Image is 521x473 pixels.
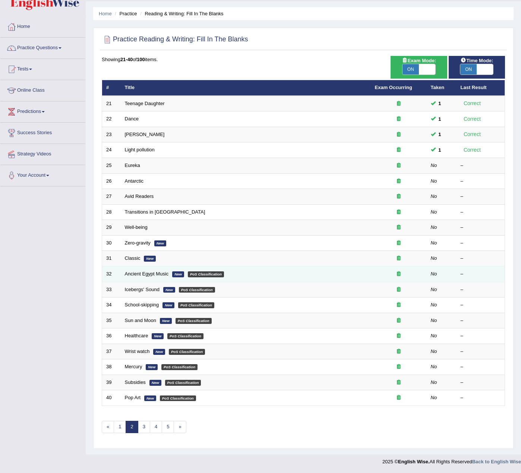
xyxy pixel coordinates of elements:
[125,116,139,122] a: Dance
[391,56,447,79] div: Show exams occurring in exams
[461,115,484,123] div: Correct
[125,101,165,106] a: Teenage Daughter
[375,240,423,247] div: Exam occurring question
[102,235,121,251] td: 30
[431,193,437,199] em: No
[375,85,412,90] a: Exam Occurring
[125,271,169,277] a: Ancient Egypt Music
[0,123,85,141] a: Success Stories
[431,349,437,354] em: No
[121,80,371,96] th: Title
[102,251,121,267] td: 31
[102,189,121,205] td: 27
[146,364,158,370] em: New
[461,240,501,247] div: –
[102,80,121,96] th: #
[113,10,137,17] li: Practice
[461,348,501,355] div: –
[375,286,423,293] div: Exam occurring question
[169,349,205,355] em: PoS Classification
[102,390,121,406] td: 40
[472,459,521,464] a: Back to English Wise
[0,38,85,56] a: Practice Questions
[149,380,161,386] em: New
[436,115,444,123] span: You can still take this question
[125,132,165,137] a: [PERSON_NAME]
[125,349,150,354] a: Wrist watch
[375,332,423,340] div: Exam occurring question
[114,421,126,433] a: 1
[461,286,501,293] div: –
[375,271,423,278] div: Exam occurring question
[102,359,121,375] td: 38
[375,100,423,107] div: Exam occurring question
[102,127,121,142] td: 23
[165,380,201,386] em: PoS Classification
[461,394,501,401] div: –
[375,379,423,386] div: Exam occurring question
[375,302,423,309] div: Exam occurring question
[174,421,186,433] a: »
[431,395,437,400] em: No
[125,193,154,199] a: Avid Readers
[153,349,165,355] em: New
[178,302,214,308] em: PoS Classification
[125,318,157,323] a: Sun and Moon
[457,80,505,96] th: Last Result
[461,224,501,231] div: –
[399,57,439,64] span: Exam Mode:
[431,224,437,230] em: No
[137,57,145,62] b: 100
[461,255,501,262] div: –
[120,57,133,62] b: 21-40
[375,348,423,355] div: Exam occurring question
[150,421,162,433] a: 4
[160,318,172,324] em: New
[431,240,437,246] em: No
[102,328,121,344] td: 36
[102,220,121,236] td: 29
[0,144,85,163] a: Strategy Videos
[461,332,501,340] div: –
[102,204,121,220] td: 28
[461,178,501,185] div: –
[125,379,146,385] a: Subsidies
[431,318,437,323] em: No
[138,421,150,433] a: 3
[152,333,164,339] em: New
[457,57,496,64] span: Time Mode:
[461,363,501,370] div: –
[125,395,141,400] a: Pop Art
[160,395,196,401] em: PoS Classification
[163,287,175,293] em: New
[125,364,142,369] a: Mercury
[126,421,138,433] a: 2
[162,302,174,308] em: New
[375,193,423,200] div: Exam occurring question
[102,56,505,63] div: Showing of items.
[375,116,423,123] div: Exam occurring question
[102,375,121,390] td: 39
[0,165,85,184] a: Your Account
[375,394,423,401] div: Exam occurring question
[102,173,121,189] td: 26
[176,318,212,324] em: PoS Classification
[431,271,437,277] em: No
[461,271,501,278] div: –
[460,64,477,75] span: ON
[102,142,121,158] td: 24
[431,287,437,292] em: No
[138,10,223,17] li: Reading & Writing: Fill In The Blanks
[431,209,437,215] em: No
[144,395,156,401] em: New
[461,317,501,324] div: –
[375,178,423,185] div: Exam occurring question
[375,317,423,324] div: Exam occurring question
[427,80,457,96] th: Taken
[102,297,121,313] td: 34
[436,146,444,154] span: You can still take this question
[125,333,148,338] a: Healthcare
[461,379,501,386] div: –
[102,344,121,359] td: 37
